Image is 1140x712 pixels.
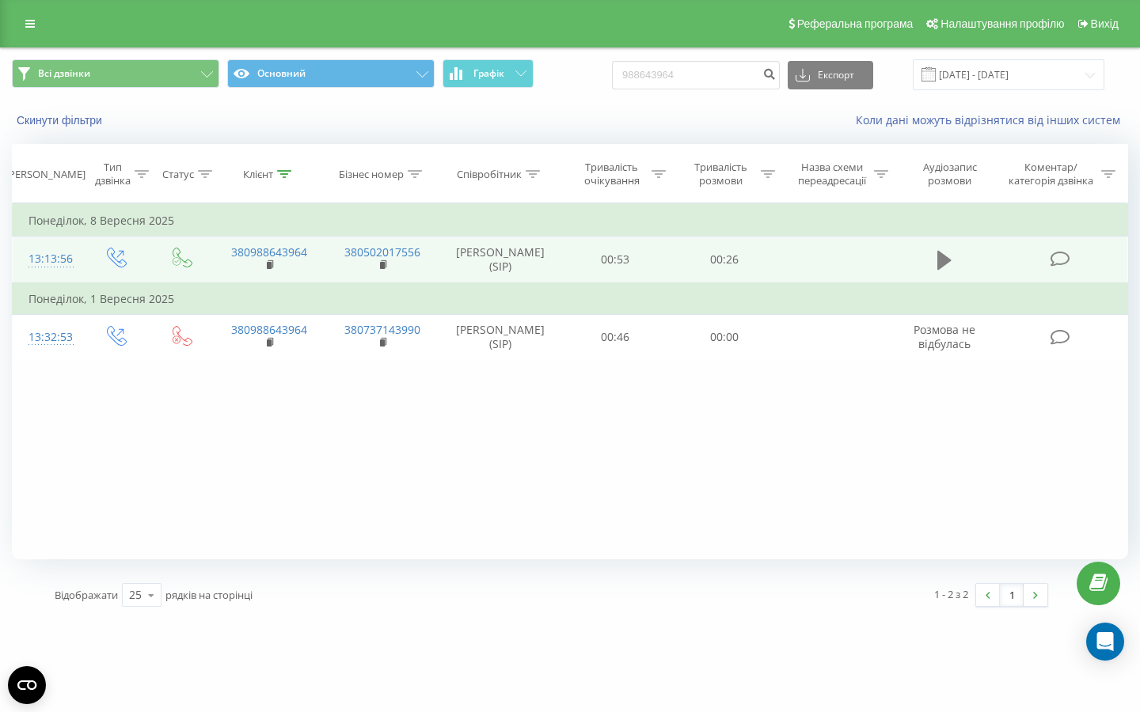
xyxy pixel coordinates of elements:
[1005,161,1097,187] div: Коментар/категорія дзвінка
[443,59,534,88] button: Графік
[1086,623,1124,661] div: Open Intercom Messenger
[940,17,1064,30] span: Налаштування профілю
[684,161,757,187] div: Тривалість розмови
[670,314,779,360] td: 00:00
[227,59,435,88] button: Основний
[439,237,561,283] td: [PERSON_NAME] (SIP)
[339,168,404,181] div: Бізнес номер
[788,61,873,89] button: Експорт
[612,61,780,89] input: Пошук за номером
[1000,584,1024,606] a: 1
[856,112,1128,127] a: Коли дані можуть відрізнятися вiд інших систем
[38,67,90,80] span: Всі дзвінки
[670,237,779,283] td: 00:26
[12,113,110,127] button: Скинути фільтри
[561,237,671,283] td: 00:53
[129,587,142,603] div: 25
[95,161,131,187] div: Тип дзвінка
[13,205,1128,237] td: Понеділок, 8 Вересня 2025
[906,161,993,187] div: Аудіозапис розмови
[797,17,914,30] span: Реферальна програма
[231,244,307,259] a: 380988643964
[576,161,648,187] div: Тривалість очікування
[473,68,504,79] span: Графік
[231,322,307,337] a: 380988643964
[28,322,66,353] div: 13:32:53
[934,586,968,602] div: 1 - 2 з 2
[344,244,420,259] a: 380502017556
[165,588,253,602] span: рядків на сторінці
[8,666,46,704] button: Open CMP widget
[6,168,85,181] div: [PERSON_NAME]
[13,283,1128,315] td: Понеділок, 1 Вересня 2025
[12,59,219,88] button: Всі дзвінки
[439,314,561,360] td: [PERSON_NAME] (SIP)
[914,322,975,351] span: Розмова не відбулась
[457,168,522,181] div: Співробітник
[55,588,118,602] span: Відображати
[28,244,66,275] div: 13:13:56
[243,168,273,181] div: Клієнт
[162,168,194,181] div: Статус
[793,161,870,187] div: Назва схеми переадресації
[561,314,671,360] td: 00:46
[1091,17,1119,30] span: Вихід
[344,322,420,337] a: 380737143990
